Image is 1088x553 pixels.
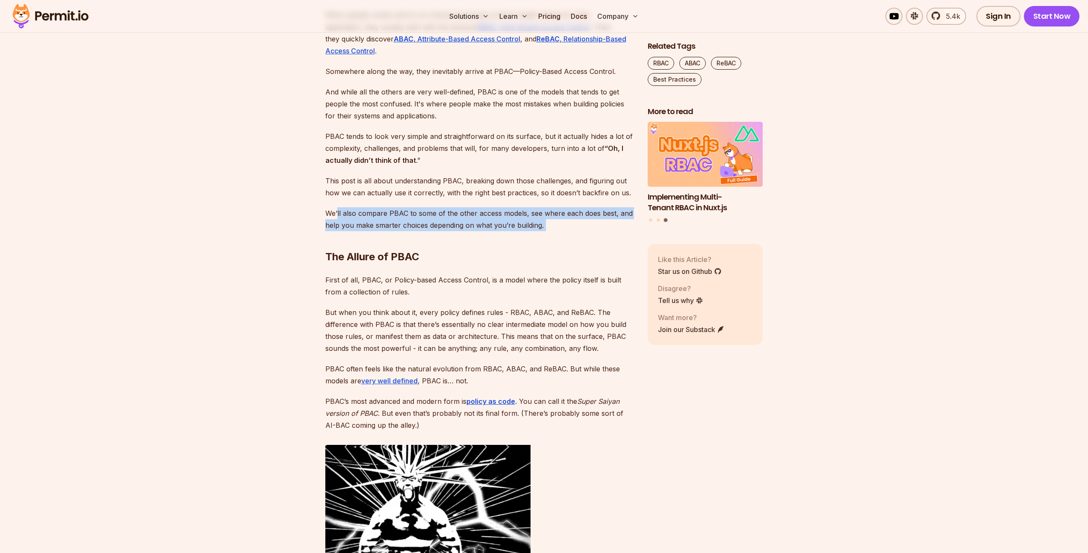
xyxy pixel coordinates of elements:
h2: More to read [648,106,763,117]
strong: ReBAC [537,35,560,43]
p: We’ll also compare PBAC to some of the other access models, see where each does best, and help yo... [325,207,634,231]
img: Permit logo [9,2,92,31]
button: Go to slide 2 [657,219,660,222]
p: PBAC often feels like the natural evolution from RBAC, ABAC, and ReBAC. But while these models ar... [325,363,634,387]
a: policy as code [466,397,515,406]
button: Go to slide 1 [649,219,652,222]
a: Tell us why [658,295,703,306]
p: Like this Article? [658,254,722,265]
a: Sign In [976,6,1020,26]
a: Start Now [1024,6,1080,26]
p: PBAC tends to look very simple and straightforward on its surface, but it actually hides a lot of... [325,130,634,166]
a: Pricing [535,8,564,25]
p: And while all the others are very well-defined, PBAC is one of the models that tends to get peopl... [325,86,634,122]
img: Implementing Multi-Tenant RBAC in Nuxt.js [648,122,763,187]
a: 5.4k [926,8,966,25]
a: Join our Substack [658,324,725,335]
button: Go to slide 3 [664,218,668,222]
p: PBAC’s most advanced and modern form is . You can call it the . But even that’s probably not its ... [325,395,634,431]
a: Implementing Multi-Tenant RBAC in Nuxt.jsImplementing Multi-Tenant RBAC in Nuxt.js [648,122,763,213]
em: Super Saiyan version of PBAC [325,397,619,418]
strong: ABAC [394,35,413,43]
a: ABAC [679,57,706,70]
a: RBAC [648,57,674,70]
a: Docs [567,8,590,25]
a: ABAC, Attribute-Based Access Control [394,35,520,43]
a: ReBAC, Relationship-Based Access Control [325,35,626,55]
button: Company [594,8,642,25]
p: First of all, PBAC, or Policy-based Access Control, is a model where the policy itself is built f... [325,274,634,298]
a: Star us on Github [658,266,722,276]
p: When people review and try to choose the access control model relevant to their application, they... [325,9,634,57]
h2: Related Tags [648,41,763,52]
h2: The Allure of PBAC [325,216,634,264]
strong: “Oh, I actually didn’t think of that [325,144,623,165]
p: Want more? [658,312,725,323]
p: Somewhere along the way, they inevitably arrive at PBAC—Policy-Based Access Control. [325,65,634,77]
a: ReBAC [711,57,741,70]
button: Learn [496,8,531,25]
p: But when you think about it, every policy defines rules - RBAC, ABAC, and ReBAC. The difference w... [325,306,634,354]
a: very well defined [361,377,418,385]
li: 3 of 3 [648,122,763,213]
h3: Implementing Multi-Tenant RBAC in Nuxt.js [648,192,763,213]
span: 5.4k [941,11,960,21]
p: Disagree? [658,283,703,294]
p: This post is all about understanding PBAC, breaking down those challenges, and figuring out how w... [325,175,634,199]
div: Posts [648,122,763,224]
a: Best Practices [648,73,702,86]
button: Solutions [446,8,492,25]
